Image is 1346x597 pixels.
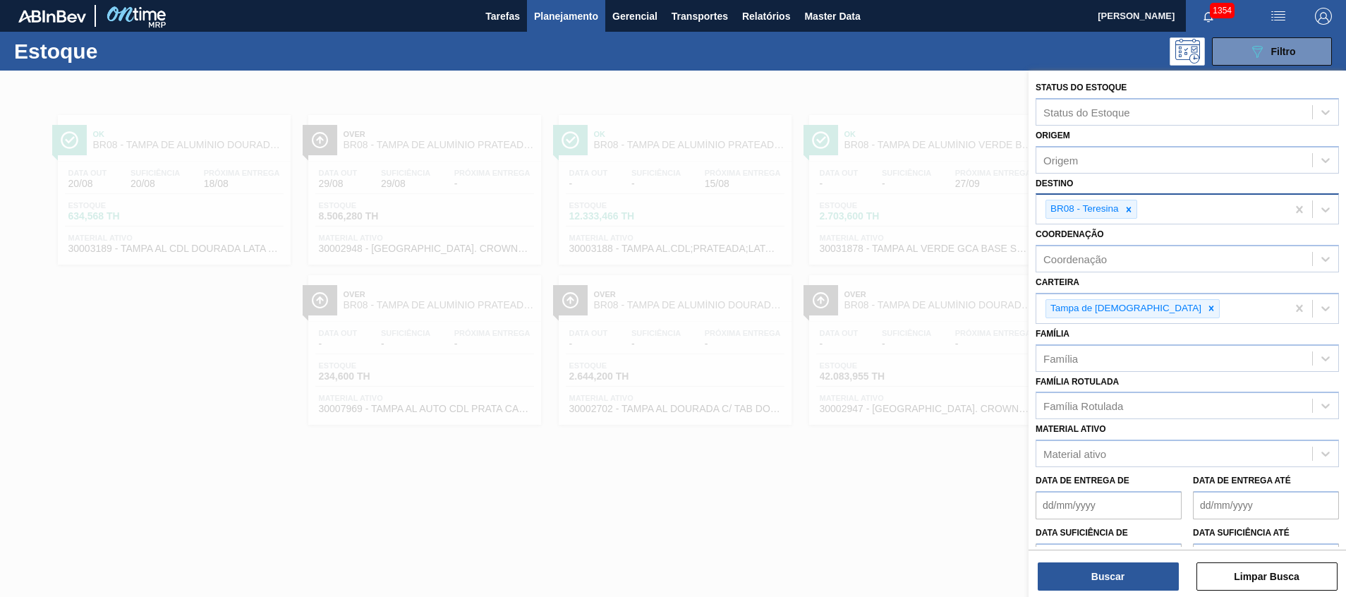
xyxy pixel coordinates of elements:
span: Transportes [672,8,728,25]
span: Master Data [804,8,860,25]
button: Filtro [1212,37,1332,66]
label: Material ativo [1036,424,1106,434]
span: Filtro [1271,46,1296,57]
span: Gerencial [612,8,657,25]
label: Data de Entrega de [1036,476,1129,486]
input: dd/mm/yyyy [1193,543,1339,572]
div: Família [1043,352,1078,364]
div: Família Rotulada [1043,400,1123,412]
img: TNhmsLtSVTkK8tSr43FrP2fwEKptu5GPRR3wAAAABJRU5ErkJggg== [18,10,86,23]
label: Destino [1036,179,1073,188]
label: Status do Estoque [1036,83,1127,92]
label: Origem [1036,131,1070,140]
label: Data suficiência até [1193,528,1290,538]
input: dd/mm/yyyy [1036,543,1182,572]
input: dd/mm/yyyy [1193,491,1339,519]
span: Tarefas [485,8,520,25]
label: Data de Entrega até [1193,476,1291,486]
label: Família Rotulada [1036,377,1119,387]
span: 1354 [1210,3,1235,18]
div: Coordenação [1043,253,1107,265]
div: Status do Estoque [1043,106,1130,118]
h1: Estoque [14,43,225,59]
div: Origem [1043,154,1078,166]
span: Relatórios [742,8,790,25]
div: Material ativo [1043,448,1106,460]
div: BR08 - Teresina [1046,200,1121,218]
img: userActions [1270,8,1287,25]
img: Logout [1315,8,1332,25]
div: Pogramando: nenhum usuário selecionado [1170,37,1205,66]
span: Planejamento [534,8,598,25]
label: Coordenação [1036,229,1104,239]
label: Família [1036,329,1069,339]
input: dd/mm/yyyy [1036,491,1182,519]
button: Notificações [1186,6,1231,26]
label: Carteira [1036,277,1079,287]
label: Data suficiência de [1036,528,1128,538]
div: Tampa de [DEMOGRAPHIC_DATA] [1046,300,1203,318]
